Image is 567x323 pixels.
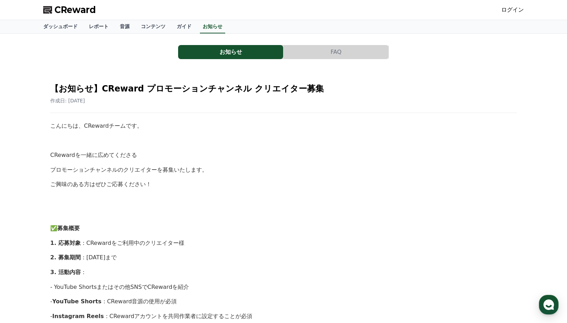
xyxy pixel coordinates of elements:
[50,83,517,94] h2: 【お知らせ】CReward プロモーションチャンネル クリエイター募集
[283,45,389,59] button: FAQ
[501,6,524,14] a: ログイン
[50,224,517,233] p: ✅
[52,313,104,319] strong: Instagram Reels
[178,45,283,59] a: お知らせ
[83,20,114,33] a: レポート
[46,223,91,241] a: Messages
[50,312,517,321] p: - ：CRewardアカウントを共同作業者に設定することが必須
[50,268,517,277] p: ：
[58,234,79,240] span: Messages
[18,234,30,239] span: Home
[50,254,81,261] strong: 2. 募集期間
[135,20,171,33] a: コンテンツ
[50,165,517,175] p: プロモーションチャンネルのクリエイターを募集いたします。
[171,20,197,33] a: ガイド
[200,20,225,33] a: お知らせ
[54,4,96,15] span: CReward
[52,298,102,305] strong: YouTube Shorts
[50,253,517,262] p: ：[DATE]まで
[2,223,46,241] a: Home
[50,151,517,160] p: CRewardを一緒に広めてくださる
[50,240,81,246] strong: 1. 応募対象
[50,239,517,248] p: ：CRewardをご利用中のクリエイター様
[104,234,121,239] span: Settings
[50,297,517,306] p: - ：CReward音源の使用が必須
[178,45,283,59] button: お知らせ
[50,121,517,131] p: こんにちは、CRewardチームです。
[50,180,517,189] p: ご興味のある方はぜひご応募ください！
[50,283,517,292] p: - YouTube Shortsまたはその他SNSでCRewardを紹介
[50,269,81,275] strong: 3. 活動内容
[57,225,80,232] strong: 募集概要
[91,223,135,241] a: Settings
[114,20,135,33] a: 音源
[38,20,83,33] a: ダッシュボード
[43,4,96,15] a: CReward
[50,98,85,103] span: 作成日: [DATE]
